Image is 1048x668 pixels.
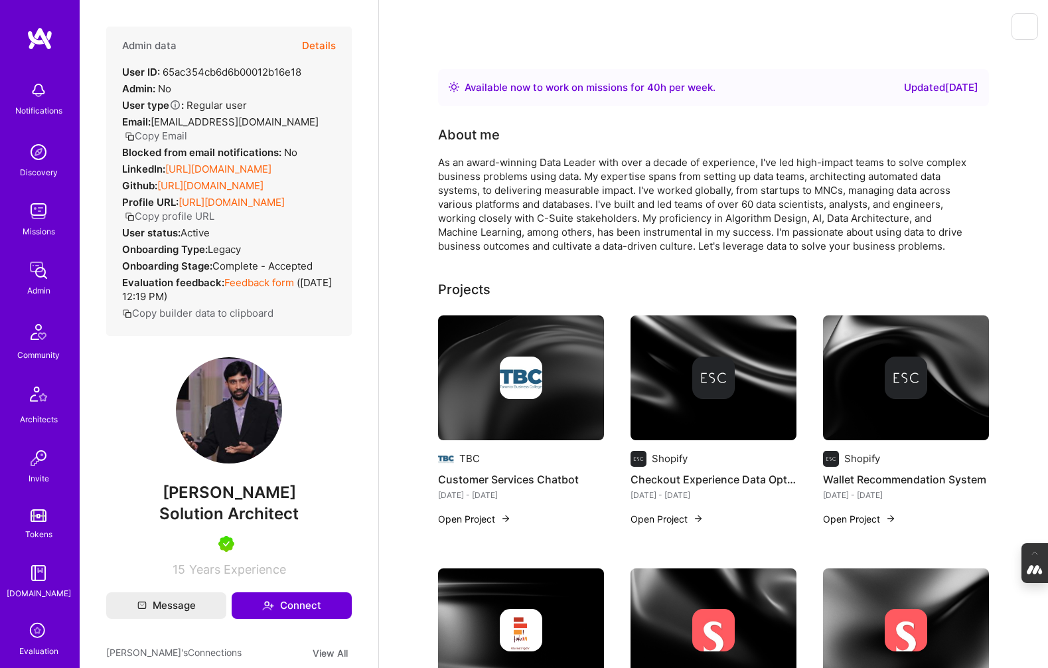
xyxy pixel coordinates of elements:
[449,82,459,92] img: Availability
[693,513,704,524] img: arrow-right
[122,196,179,209] strong: Profile URL:
[500,513,511,524] img: arrow-right
[465,80,715,96] div: Available now to work on missions for h per week .
[438,125,500,145] div: About me
[438,471,604,488] h4: Customer Services Chatbot
[631,488,796,502] div: [DATE] - [DATE]
[218,536,234,552] img: A.Teamer in Residence
[7,586,71,600] div: [DOMAIN_NAME]
[885,357,927,399] img: Company logo
[438,280,490,299] div: Projects
[19,644,58,658] div: Evaluation
[27,284,50,297] div: Admin
[122,306,273,320] button: Copy builder data to clipboard
[692,609,735,651] img: Company logo
[232,592,352,619] button: Connect
[179,196,285,209] a: [URL][DOMAIN_NAME]
[885,609,927,651] img: Company logo
[23,224,55,238] div: Missions
[208,243,241,256] span: legacy
[631,471,796,488] h4: Checkout Experience Data Optimization
[173,562,185,576] span: 15
[125,129,187,143] button: Copy Email
[106,645,242,661] span: [PERSON_NAME]'s Connections
[122,309,132,319] i: icon Copy
[122,65,301,79] div: 65ac354cb6d6b00012b16e18
[25,139,52,165] img: discovery
[438,512,511,526] button: Open Project
[309,645,352,661] button: View All
[27,27,53,50] img: logo
[25,257,52,284] img: admin teamwork
[438,155,969,253] div: As an award-winning Data Leader with over a decade of experience, I've led high-impact teams to s...
[122,66,160,78] strong: User ID:
[500,609,542,651] img: Company logo
[189,562,286,576] span: Years Experience
[844,452,880,465] div: Shopify
[459,452,480,465] div: TBC
[122,146,284,159] strong: Blocked from email notifications:
[122,163,165,175] strong: LinkedIn:
[438,451,454,467] img: Company logo
[169,99,181,111] i: Help
[25,527,52,541] div: Tokens
[25,445,52,471] img: Invite
[125,212,135,222] i: icon Copy
[122,82,171,96] div: No
[631,315,796,440] img: cover
[23,316,54,348] img: Community
[122,226,181,239] strong: User status:
[122,40,177,52] h4: Admin data
[125,209,214,223] button: Copy profile URL
[302,27,336,65] button: Details
[137,601,147,610] i: icon Mail
[23,380,54,412] img: Architects
[823,451,839,467] img: Company logo
[631,512,704,526] button: Open Project
[122,179,157,192] strong: Github:
[823,315,989,440] img: cover
[122,243,208,256] strong: Onboarding Type:
[438,488,604,502] div: [DATE] - [DATE]
[122,99,184,112] strong: User type :
[692,357,735,399] img: Company logo
[438,315,604,440] img: cover
[25,77,52,104] img: bell
[823,471,989,488] h4: Wallet Recommendation System
[122,260,212,272] strong: Onboarding Stage:
[631,451,646,467] img: Company logo
[122,116,151,128] strong: Email:
[647,81,660,94] span: 40
[212,260,313,272] span: Complete - Accepted
[122,98,247,112] div: Regular user
[823,488,989,502] div: [DATE] - [DATE]
[25,560,52,586] img: guide book
[157,179,263,192] a: [URL][DOMAIN_NAME]
[122,82,155,95] strong: Admin:
[20,165,58,179] div: Discovery
[106,592,226,619] button: Message
[885,513,896,524] img: arrow-right
[181,226,210,239] span: Active
[122,276,336,303] div: ( [DATE] 12:19 PM )
[823,512,896,526] button: Open Project
[224,276,294,289] a: Feedback form
[31,509,46,522] img: tokens
[125,131,135,141] i: icon Copy
[20,412,58,426] div: Architects
[500,357,542,399] img: Company logo
[29,471,49,485] div: Invite
[122,276,224,289] strong: Evaluation feedback:
[17,348,60,362] div: Community
[122,145,297,159] div: No
[106,483,352,503] span: [PERSON_NAME]
[15,104,62,118] div: Notifications
[176,357,282,463] img: User Avatar
[151,116,319,128] span: [EMAIL_ADDRESS][DOMAIN_NAME]
[26,619,51,644] i: icon SelectionTeam
[159,504,299,523] span: Solution Architect
[25,198,52,224] img: teamwork
[165,163,271,175] a: [URL][DOMAIN_NAME]
[904,80,978,96] div: Updated [DATE]
[262,600,274,612] i: icon Connect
